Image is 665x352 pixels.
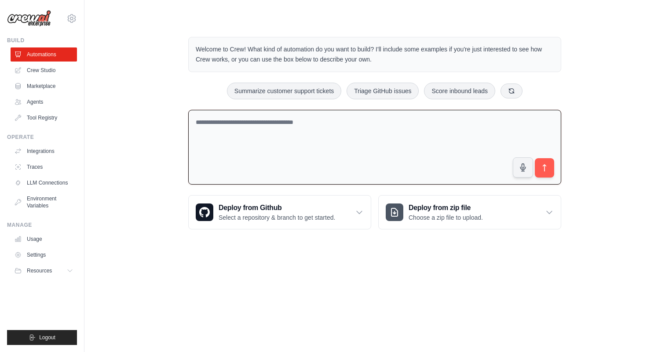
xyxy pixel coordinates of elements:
a: Marketplace [11,79,77,93]
span: Resources [27,267,52,274]
button: Resources [11,264,77,278]
h3: Deploy from zip file [409,203,483,213]
img: Logo [7,10,51,27]
div: Manage [7,221,77,229]
a: Integrations [11,144,77,158]
button: Logout [7,330,77,345]
a: Usage [11,232,77,246]
span: Logout [39,334,55,341]
a: Automations [11,47,77,62]
p: Select a repository & branch to get started. [219,213,335,222]
a: Traces [11,160,77,174]
a: LLM Connections [11,176,77,190]
a: Agents [11,95,77,109]
a: Crew Studio [11,63,77,77]
iframe: Chat Widget [621,310,665,352]
a: Tool Registry [11,111,77,125]
div: Operate [7,134,77,141]
div: Build [7,37,77,44]
button: Summarize customer support tickets [227,83,341,99]
button: Triage GitHub issues [347,83,419,99]
a: Environment Variables [11,192,77,213]
p: Choose a zip file to upload. [409,213,483,222]
p: Welcome to Crew! What kind of automation do you want to build? I'll include some examples if you'... [196,44,554,65]
button: Score inbound leads [424,83,495,99]
a: Settings [11,248,77,262]
h3: Deploy from Github [219,203,335,213]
